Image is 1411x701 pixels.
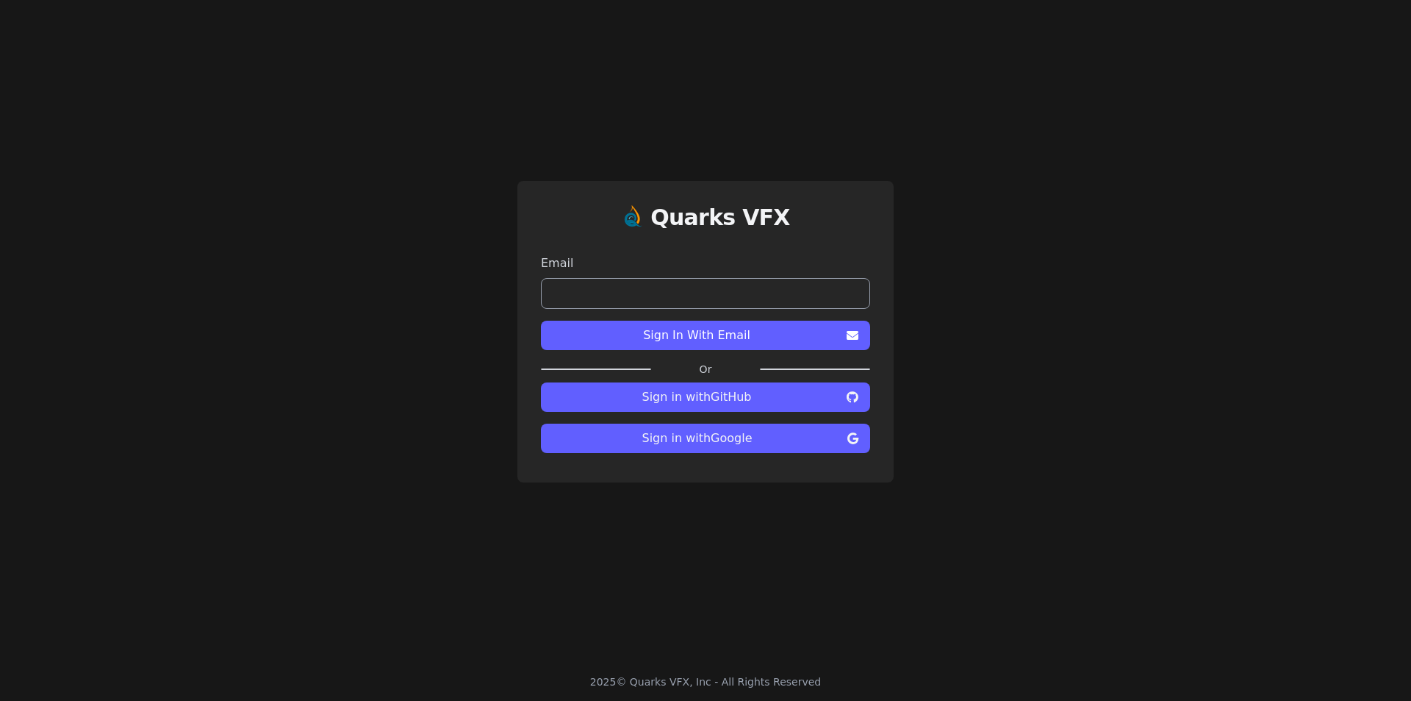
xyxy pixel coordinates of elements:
[553,430,841,447] span: Sign in with Google
[541,321,870,350] button: Sign In With Email
[651,362,760,377] label: Or
[590,675,822,689] div: 2025 © Quarks VFX, Inc - All Rights Reserved
[553,327,841,344] span: Sign In With Email
[541,424,870,453] button: Sign in withGoogle
[541,255,870,272] label: Email
[650,204,790,243] a: Quarks VFX
[650,204,790,231] h1: Quarks VFX
[541,382,870,412] button: Sign in withGitHub
[553,388,841,406] span: Sign in with GitHub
